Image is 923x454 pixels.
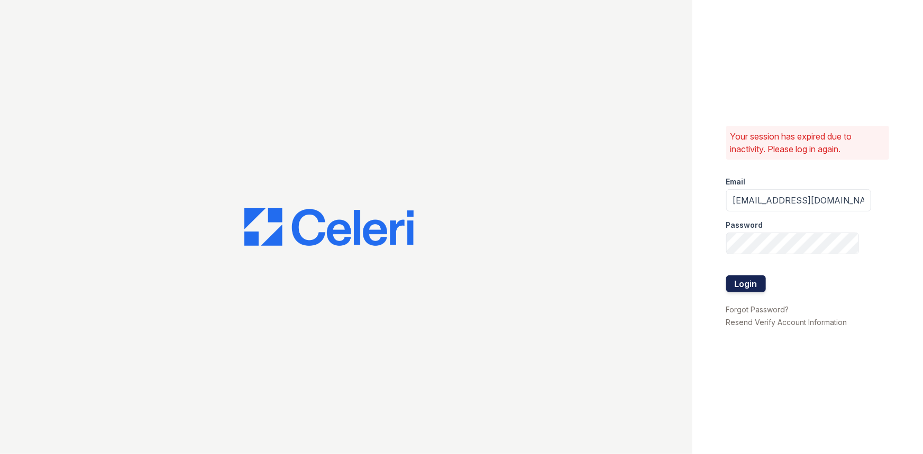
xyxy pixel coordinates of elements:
[726,177,746,187] label: Email
[726,305,789,314] a: Forgot Password?
[726,220,763,230] label: Password
[730,130,885,155] p: Your session has expired due to inactivity. Please log in again.
[244,208,414,246] img: CE_Logo_Blue-a8612792a0a2168367f1c8372b55b34899dd931a85d93a1a3d3e32e68fde9ad4.png
[726,275,766,292] button: Login
[726,318,847,327] a: Resend Verify Account Information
